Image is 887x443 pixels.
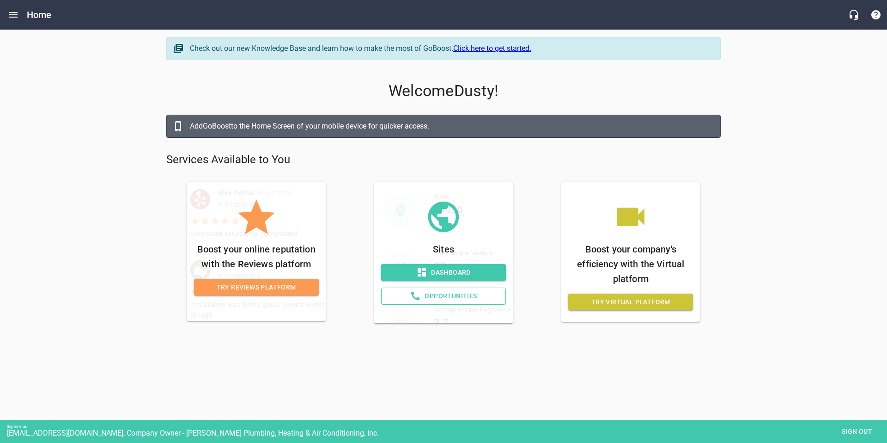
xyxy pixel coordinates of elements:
span: Try Reviews Platform [201,282,311,293]
p: Services Available to You [166,153,721,167]
a: Opportunities [381,288,506,305]
p: Boost your company's efficiency with the Virtual platform [568,242,693,286]
p: Boost your online reputation with the Reviews platform [194,242,319,271]
button: Support Portal [865,4,887,26]
button: Open drawer [2,4,24,26]
span: Opportunities [389,290,498,302]
div: Signed in as [7,425,887,429]
span: Try Virtual Platform [576,296,686,308]
h6: Home [27,7,52,22]
div: Check out our new Knowledge Base and learn how to make the most of GoBoost. [190,43,711,54]
span: Dashboard [389,267,498,278]
a: AddGoBoostto the Home Screen of your mobile device for quicker access. [166,115,721,138]
a: Dashboard [381,264,506,281]
p: Welcome Dusty ! [166,82,721,100]
p: Sites [381,242,506,257]
a: Try Virtual Platform [568,294,693,311]
div: Add GoBoost to the Home Screen of your mobile device for quicker access. [190,121,711,132]
button: Sign out [834,423,880,440]
a: Try Reviews Platform [194,279,319,296]
span: Sign out [838,426,876,437]
div: [EMAIL_ADDRESS][DOMAIN_NAME], Company Owner - [PERSON_NAME] Plumbing, Heating & Air Conditioning,... [7,429,887,437]
a: Click here to get started. [453,44,531,53]
button: Live Chat [843,4,865,26]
